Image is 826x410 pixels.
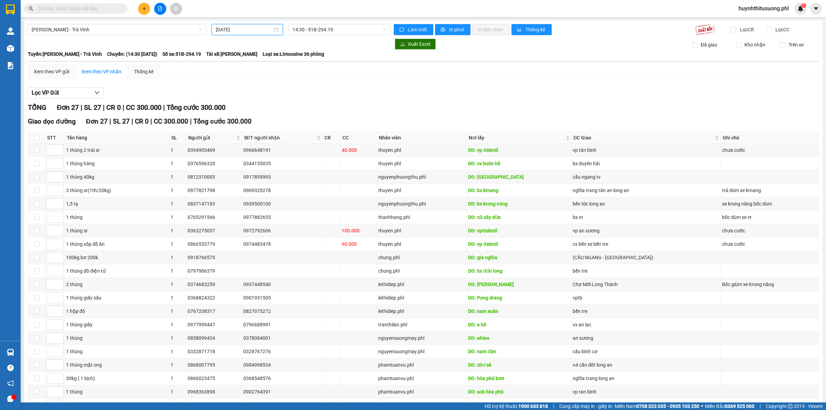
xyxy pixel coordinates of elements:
span: CC 300.000 [154,117,188,125]
span: Giao dọc đường [28,117,76,125]
span: Tổng cước 300.000 [167,103,225,112]
div: DĐ: acb hòa phú [468,401,570,409]
span: | [81,103,82,112]
th: Tên hàng [65,132,170,144]
th: CC [341,132,377,144]
div: 0984998534 [243,361,321,369]
span: 14:30 - 51B-294.19 [293,24,386,35]
div: 1 [171,160,185,167]
button: downloadXuất Excel [395,39,436,50]
th: SL [170,132,187,144]
th: CR [323,132,341,144]
div: DĐ: [PERSON_NAME] [468,281,570,288]
div: 0976109997 [243,401,321,409]
div: DĐ: bx krnang [468,187,570,194]
div: bến lức long an [573,200,720,208]
div: 100.000 [342,227,376,234]
strong: 0708 023 035 - 0935 103 250 [636,403,699,409]
span: printer [441,27,446,33]
span: copyright [788,404,793,409]
div: 0827075272 [243,307,321,315]
strong: 0369 525 060 [725,403,754,409]
div: 1 thùng đồ điện tử [66,267,168,275]
div: DĐ: nam đàn [468,348,570,355]
div: 0968363898 [188,401,241,409]
div: DĐ: vx buôn hồ [468,160,570,167]
div: 0974483478 [243,240,321,248]
div: 1 [171,227,185,234]
div: 3 thùng sr(1th/20kg) [66,187,168,194]
div: 0394903469 [188,146,241,154]
div: bến tre [573,307,720,315]
div: 0968363898 [188,388,241,396]
div: DĐ: Pong drang [468,294,570,302]
div: bển tre [573,267,720,275]
img: icon-new-feature [797,6,804,12]
div: phamtuanvu.phl [378,388,466,396]
div: vp tan bình [573,388,720,396]
div: DĐ: vp đakmil [468,240,570,248]
span: aim [173,6,178,11]
div: 1,5 tạ [66,200,168,208]
div: DĐ: vpđakmil [468,227,570,234]
span: Lọc CR [737,26,755,33]
div: 0977999447 [188,321,241,328]
img: solution-icon [7,62,14,69]
span: Tài xế: [PERSON_NAME] [206,50,257,58]
div: lethidiep.phl [378,281,466,288]
div: 1 [171,254,185,261]
span: | [760,402,761,410]
span: | [163,103,165,112]
span: Kho nhận [742,41,768,49]
span: ĐC Giao [573,134,714,141]
span: Nơi lấy [469,134,564,141]
div: 0332871718 [188,348,241,355]
span: | [190,117,192,125]
input: Tìm tên, số ĐT hoặc mã đơn [38,5,119,12]
span: Hỗ trợ kỹ thuật: [485,402,548,410]
span: Làm mới [408,26,428,33]
div: 0858099434 [188,334,241,342]
div: 0909320278 [243,187,321,194]
div: DĐ: nam xuân [468,307,570,315]
div: vx an lạc [573,321,720,328]
span: | [103,103,105,112]
span: SL 27 [84,103,101,112]
div: 0977821798 [188,187,241,194]
span: question-circle [7,365,14,371]
div: nghĩa trang tân an long an [573,187,720,194]
div: 0376596320 [188,160,241,167]
div: 0902764391 [243,388,321,396]
div: 0765291566 [188,213,241,221]
div: nguyenphuongthu.phl [378,173,466,181]
span: Đơn 27 [86,117,108,125]
div: DĐ: e hồ [468,321,570,328]
td: 0909320278 [242,184,323,197]
span: Trên xe [786,41,806,49]
span: | [109,117,111,125]
div: lethidiep.phl [378,307,466,315]
div: 1 [171,281,185,288]
div: Chợ Mới Long Thành [573,281,720,288]
span: Lọc VP Gửi [32,88,59,97]
div: 0966648191 [243,146,321,154]
span: Đơn 27 [57,103,79,112]
span: file-add [158,6,162,11]
div: 0796688991 [243,321,321,328]
img: 9k= [695,24,715,35]
div: 0767238317 [188,307,241,315]
div: 1 thùng mật ong [66,361,168,369]
div: 1 thùng sr [66,227,168,234]
div: 0797986379 [188,267,241,275]
div: DĐ: n3 cây dừa [468,213,570,221]
span: Gia Lai - Trà Vinh [32,24,202,35]
div: thuyen.phl [378,146,466,154]
div: 1 [171,213,185,221]
div: 30kg ( 1 bịch) [66,375,168,382]
div: 2 thùng [66,281,168,288]
div: cầu ngang tv [573,173,720,181]
div: 1 thùng 40kg [66,173,168,181]
td: 0827075272 [242,305,323,318]
div: 40.000 [342,146,376,154]
span: | [150,117,152,125]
